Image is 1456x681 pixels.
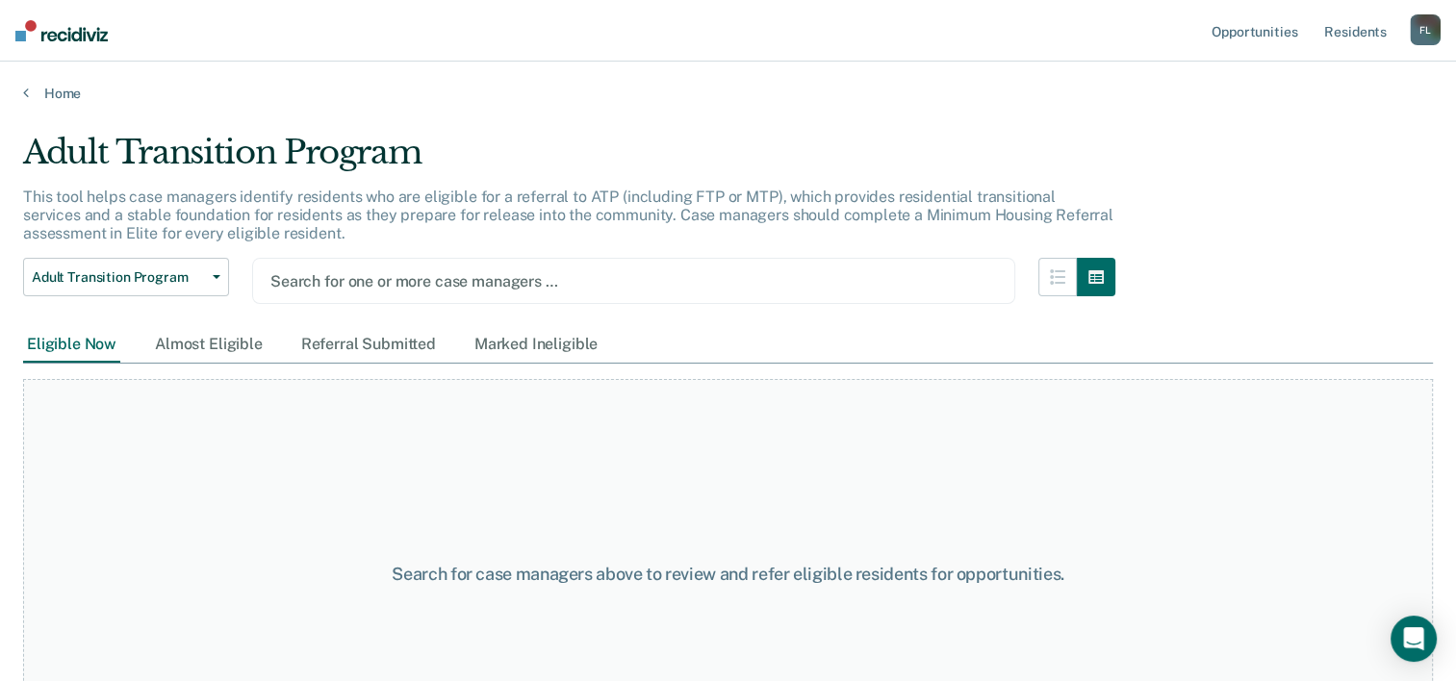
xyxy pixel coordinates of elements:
div: Search for case managers above to review and refer eligible residents for opportunities. [376,564,1081,585]
a: Home [23,85,1433,102]
p: This tool helps case managers identify residents who are eligible for a referral to ATP (includin... [23,188,1113,242]
span: Adult Transition Program [32,269,205,286]
div: Eligible Now [23,327,120,363]
div: Almost Eligible [151,327,267,363]
div: F L [1410,14,1441,45]
button: FL [1410,14,1441,45]
div: Adult Transition Program [23,133,1115,188]
div: Referral Submitted [297,327,440,363]
button: Adult Transition Program [23,258,229,296]
div: Open Intercom Messenger [1391,616,1437,662]
img: Recidiviz [15,20,108,41]
div: Marked Ineligible [471,327,601,363]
